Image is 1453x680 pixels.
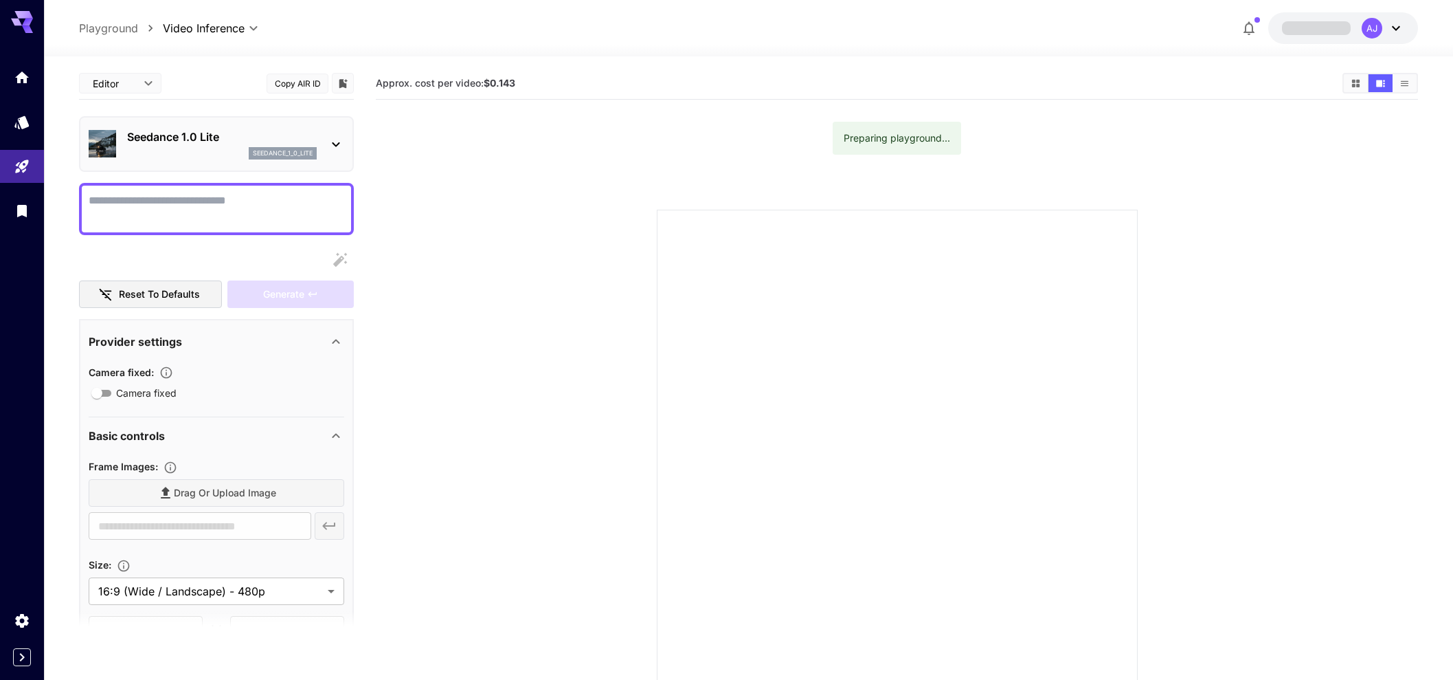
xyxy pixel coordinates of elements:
div: Provider settings [89,325,344,358]
div: Settings [14,612,30,629]
span: 16:9 (Wide / Landscape) - 480p [98,583,322,600]
button: Adjust the dimensions of the generated image by specifying its width and height in pixels, or sel... [111,559,136,573]
div: Playground [14,158,30,175]
div: Preparing playground... [844,126,950,151]
div: Models [14,113,30,131]
div: Seedance 1.0 Liteseedance_1_0_lite [89,123,344,165]
span: Camera fixed : [89,366,154,378]
p: Seedance 1.0 Lite [127,129,317,145]
p: seedance_1_0_lite [253,149,313,158]
div: Basic controls [89,419,344,452]
span: Camera fixed [116,386,177,400]
p: Provider settings [89,333,182,350]
div: Home [14,69,30,86]
button: Expand sidebar [13,648,31,666]
nav: breadcrumb [79,20,163,36]
div: Show videos in grid viewShow videos in video viewShow videos in list view [1342,73,1418,94]
button: AJ [1268,12,1418,44]
button: Upload frame images. [158,461,183,474]
span: Editor [93,76,135,91]
button: Reset to defaults [79,281,222,309]
span: Frame Images : [89,461,158,472]
span: Approx. cost per video: [376,77,515,89]
button: Show videos in video view [1368,74,1393,92]
span: Size : [89,559,111,571]
p: Basic controls [89,428,165,444]
div: AJ [1362,18,1382,39]
a: Playground [79,20,138,36]
button: Copy AIR ID [267,74,328,94]
button: Show videos in list view [1393,74,1417,92]
button: Show videos in grid view [1344,74,1368,92]
span: Video Inference [163,20,245,36]
div: Library [14,202,30,219]
b: $0.143 [484,77,515,89]
button: Add to library [337,75,349,91]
